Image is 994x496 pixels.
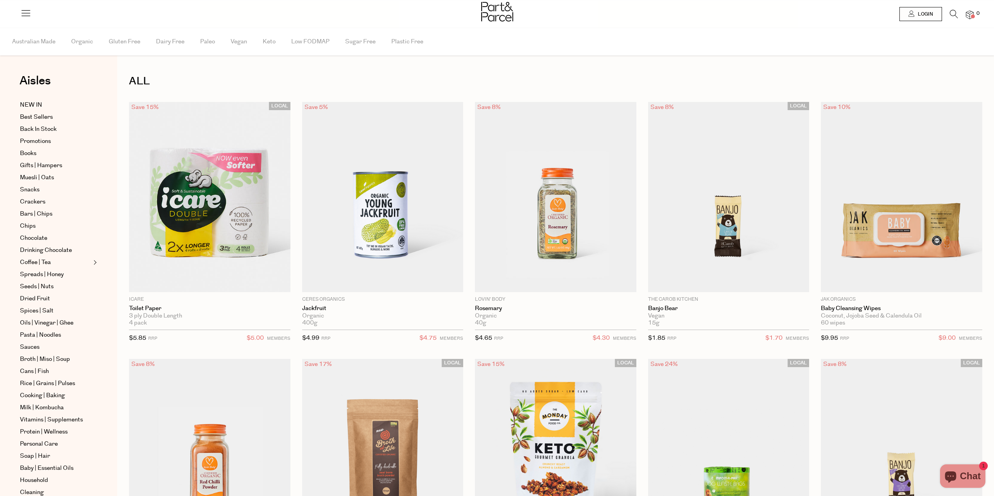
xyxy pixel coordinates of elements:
[20,270,64,279] span: Spreads | Honey
[966,11,974,19] a: 0
[648,312,810,319] div: Vegan
[20,282,91,291] a: Seeds | Nuts
[788,359,809,367] span: LOCAL
[494,335,503,341] small: RRP
[20,355,70,364] span: Broth | Miso | Soup
[20,185,91,194] a: Snacks
[20,234,47,243] span: Chocolate
[840,335,849,341] small: RRP
[475,305,636,312] a: Rosemary
[20,100,91,110] a: NEW IN
[440,335,463,341] small: MEMBERS
[20,464,73,473] span: Baby | Essential Oils
[821,305,982,312] a: Baby Cleansing Wipes
[269,102,290,110] span: LOCAL
[20,403,91,412] a: Milk | Kombucha
[786,335,809,341] small: MEMBERS
[20,72,51,89] span: Aisles
[20,464,91,473] a: Baby | Essential Oils
[156,28,184,55] span: Dairy Free
[821,334,838,342] span: $9.95
[419,333,437,343] span: $4.75
[200,28,215,55] span: Paleo
[391,28,423,55] span: Plastic Free
[231,28,247,55] span: Vegan
[788,102,809,110] span: LOCAL
[20,476,48,485] span: Household
[20,246,91,255] a: Drinking Chocolate
[20,221,91,231] a: Chips
[302,359,334,369] div: Save 17%
[20,330,91,340] a: Pasta | Noodles
[20,318,73,328] span: Oils | Vinegar | Ghee
[938,464,988,490] inbox-online-store-chat: Shopify online store chat
[129,102,161,112] div: Save 15%
[974,10,981,17] span: 0
[345,28,376,55] span: Sugar Free
[20,415,83,425] span: Vitamins | Supplements
[321,335,330,341] small: RRP
[20,173,54,182] span: Muesli | Oats
[20,355,91,364] a: Broth | Miso | Soup
[20,330,61,340] span: Pasta | Noodles
[648,102,676,112] div: Save 8%
[20,197,45,207] span: Crackers
[20,391,65,400] span: Cooking | Baking
[129,305,290,312] a: Toilet Paper
[20,185,39,194] span: Snacks
[302,305,464,312] a: Jackfruit
[20,137,91,146] a: Promotions
[20,100,42,110] span: NEW IN
[475,334,492,342] span: $4.65
[648,296,810,303] p: The Carob Kitchen
[821,102,982,292] img: Baby Cleansing Wipes
[481,2,513,21] img: Part&Parcel
[20,173,91,182] a: Muesli | Oats
[20,379,91,388] a: Rice | Grains | Pulses
[20,246,72,255] span: Drinking Chocolate
[475,296,636,303] p: Lovin' Body
[20,270,91,279] a: Spreads | Honey
[20,209,52,219] span: Bars | Chips
[20,451,91,461] a: Soap | Hair
[648,305,810,312] a: Banjo Bear
[91,258,97,267] button: Expand/Collapse Coffee | Tea
[20,112,91,122] a: Best Sellers
[247,333,264,343] span: $5.00
[648,334,665,342] span: $1.85
[20,137,51,146] span: Promotions
[20,391,91,400] a: Cooking | Baking
[129,102,290,292] img: Toilet Paper
[613,335,636,341] small: MEMBERS
[129,296,290,303] p: icare
[20,306,91,316] a: Spices | Salt
[20,125,91,134] a: Back In Stock
[821,102,853,112] div: Save 10%
[938,333,956,343] span: $9.00
[667,335,676,341] small: RRP
[475,319,486,327] span: 40g
[615,359,636,367] span: LOCAL
[648,319,659,327] span: 15g
[20,294,50,303] span: Dried Fruit
[20,343,91,352] a: Sauces
[302,102,464,292] img: Jackfruit
[20,161,91,170] a: Gifts | Hampers
[20,125,57,134] span: Back In Stock
[20,439,91,449] a: Personal Care
[20,318,91,328] a: Oils | Vinegar | Ghee
[129,319,147,327] span: 4 pack
[20,282,54,291] span: Seeds | Nuts
[302,319,317,327] span: 400g
[291,28,330,55] span: Low FODMAP
[148,335,157,341] small: RRP
[109,28,140,55] span: Gluten Free
[475,359,507,369] div: Save 15%
[129,72,982,90] h1: ALL
[821,359,849,369] div: Save 8%
[959,335,982,341] small: MEMBERS
[129,359,157,369] div: Save 8%
[302,102,330,112] div: Save 5%
[475,102,636,292] img: Rosemary
[20,343,39,352] span: Sauces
